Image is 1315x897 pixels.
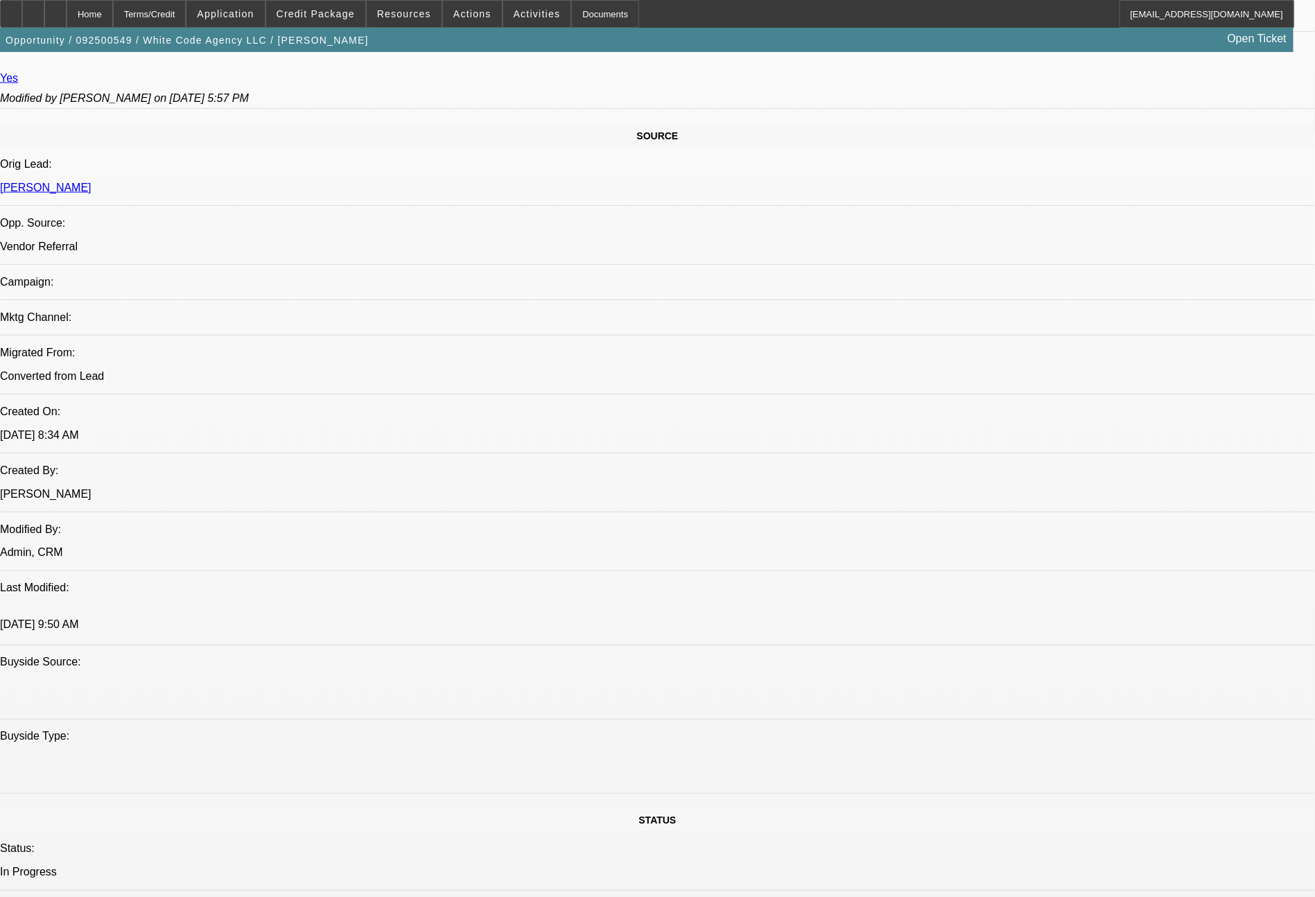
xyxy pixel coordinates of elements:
span: Opportunity / 092500549 / White Code Agency LLC / [PERSON_NAME] [6,35,369,46]
span: Activities [514,8,561,19]
span: STATUS [639,815,677,826]
span: SOURCE [637,130,679,141]
button: Actions [443,1,502,27]
button: Credit Package [266,1,365,27]
span: Actions [453,8,491,19]
a: Open Ticket [1222,27,1292,51]
button: Resources [367,1,442,27]
span: Credit Package [277,8,355,19]
span: Application [197,8,254,19]
button: Activities [503,1,571,27]
span: Resources [377,8,431,19]
button: Application [186,1,264,27]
